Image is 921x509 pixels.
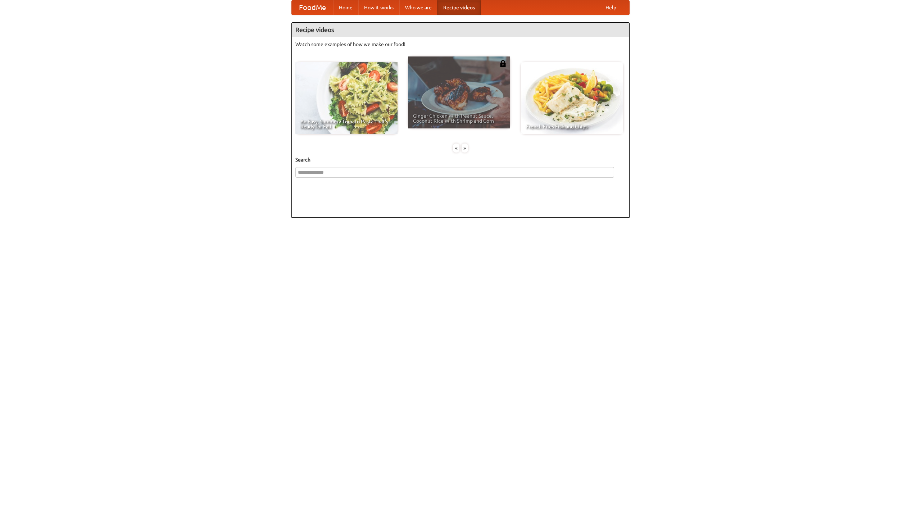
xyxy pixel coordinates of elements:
[292,23,629,37] h4: Recipe videos
[526,124,618,129] span: French Fries Fish and Chips
[499,60,507,67] img: 483408.png
[399,0,437,15] a: Who we are
[521,62,623,134] a: French Fries Fish and Chips
[462,144,468,153] div: »
[295,62,398,134] a: An Easy, Summery Tomato Pasta That's Ready for Fall
[292,0,333,15] a: FoodMe
[295,156,626,163] h5: Search
[600,0,622,15] a: Help
[300,119,393,129] span: An Easy, Summery Tomato Pasta That's Ready for Fall
[333,0,358,15] a: Home
[295,41,626,48] p: Watch some examples of how we make our food!
[437,0,481,15] a: Recipe videos
[453,144,459,153] div: «
[358,0,399,15] a: How it works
